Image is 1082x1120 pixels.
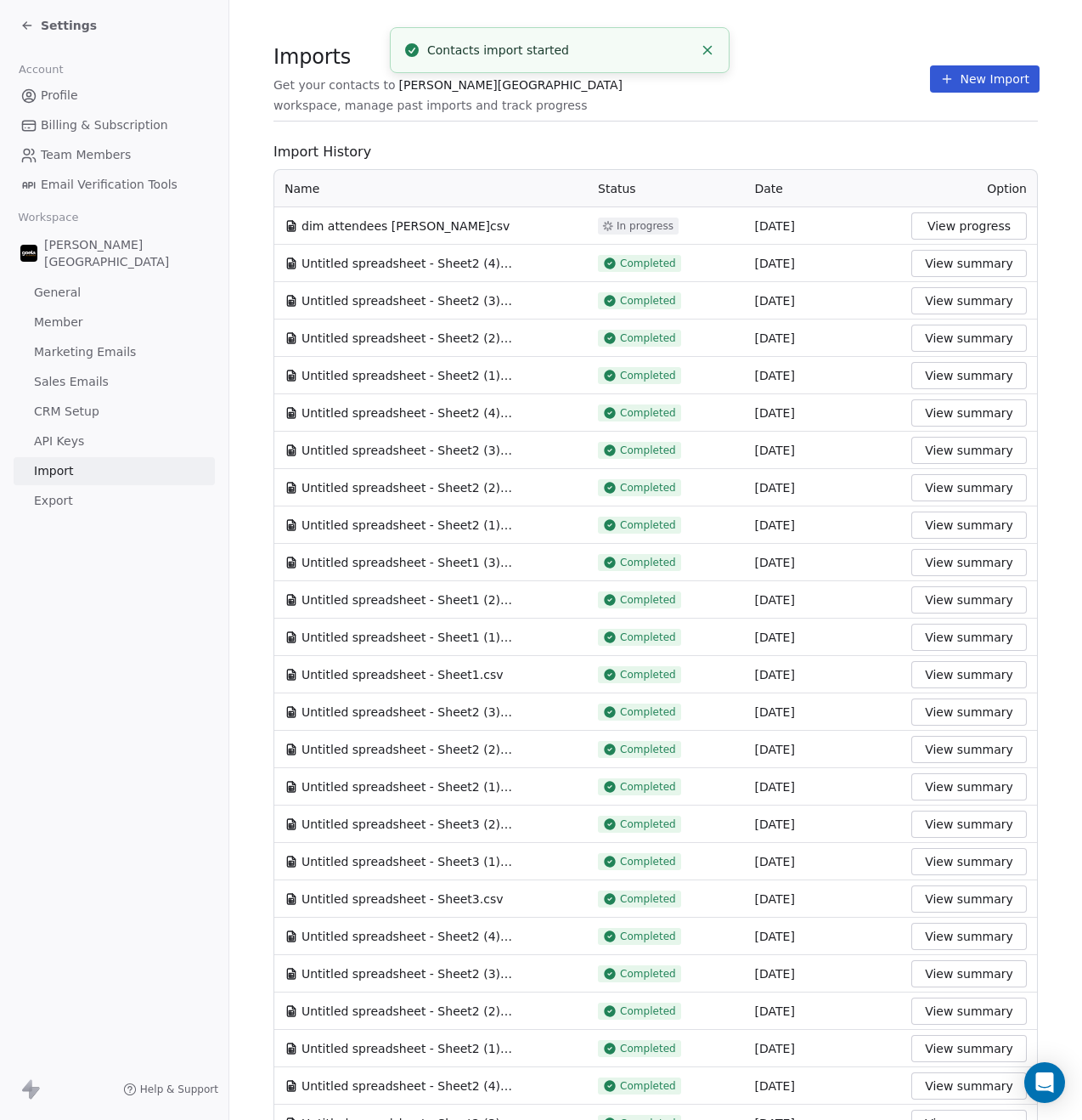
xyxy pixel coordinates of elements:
div: Open Intercom Messenger [1024,1062,1065,1103]
span: Completed [620,855,676,868]
span: Date [755,182,783,195]
span: Untitled spreadsheet - Sheet2 (3).csv [301,292,514,309]
div: [DATE] [755,778,892,795]
span: Untitled spreadsheet - Sheet2 (2).csv [301,330,514,347]
span: Untitled spreadsheet - Sheet3 (2).csv [301,816,514,833]
div: [DATE] [755,330,892,347]
div: [DATE] [755,404,892,421]
span: Help & Support [140,1083,218,1096]
div: [DATE] [755,666,892,683]
span: API Keys [34,433,84,450]
div: [DATE] [755,591,892,608]
div: [DATE] [755,1003,892,1020]
button: View progress [911,212,1027,240]
div: [DATE] [755,629,892,646]
button: View summary [911,848,1027,875]
span: Completed [620,668,676,682]
a: Team Members [14,141,215,169]
span: Completed [620,257,676,270]
div: [DATE] [755,965,892,982]
button: View summary [911,399,1027,427]
a: Export [14,487,215,515]
a: General [14,279,215,307]
button: View summary [911,287,1027,314]
span: Profile [41,87,78,105]
div: [DATE] [755,554,892,571]
div: [DATE] [755,479,892,496]
span: Untitled spreadsheet - Sheet2 (3).csv [301,965,514,982]
span: Completed [620,631,676,644]
span: Completed [620,294,676,308]
span: Billing & Subscription [41,116,168,134]
a: Help & Support [123,1083,218,1096]
span: Completed [620,556,676,569]
div: [DATE] [755,218,892,235]
span: Untitled spreadsheet - Sheet2 (4).csv [301,928,514,945]
span: Status [598,182,636,195]
span: Untitled spreadsheet - Sheet2 (4).csv [301,255,514,272]
span: Untitled spreadsheet - Sheet1 (1).csv [301,629,514,646]
button: View summary [911,811,1027,838]
span: Untitled spreadsheet - Sheet2 (3).csv [301,704,514,721]
button: View summary [911,1072,1027,1100]
div: [DATE] [755,891,892,908]
span: Name [285,180,319,197]
span: CRM Setup [34,403,99,421]
button: View summary [911,586,1027,614]
span: General [34,284,81,302]
span: Completed [620,331,676,345]
span: Completed [620,967,676,981]
button: View summary [911,624,1027,651]
span: Sales Emails [34,373,109,391]
a: API Keys [14,427,215,455]
span: Untitled spreadsheet - Sheet2 (1).csv [301,367,514,384]
span: Untitled spreadsheet - Sheet2 (1).csv [301,778,514,795]
span: Marketing Emails [34,343,136,361]
span: Imports [273,44,930,70]
span: Member [34,314,83,331]
span: Team Members [41,146,131,164]
span: Completed [620,518,676,532]
span: Completed [620,817,676,831]
span: Import [34,462,73,480]
span: Untitled spreadsheet - Sheet3.csv [301,891,503,908]
button: View summary [911,736,1027,763]
button: View summary [911,960,1027,987]
span: Completed [620,705,676,719]
span: Completed [620,406,676,420]
span: Completed [620,1004,676,1018]
span: Completed [620,892,676,906]
button: View summary [911,362,1027,389]
span: Untitled spreadsheet - Sheet2 (2).csv [301,479,514,496]
span: Untitled spreadsheet - Sheet1.csv [301,666,503,683]
div: [DATE] [755,741,892,758]
button: View summary [911,661,1027,688]
span: Completed [620,369,676,382]
span: Email Verification Tools [41,176,178,194]
div: [DATE] [755,704,892,721]
div: [DATE] [755,1078,892,1095]
button: View summary [911,325,1027,352]
span: Untitled spreadsheet - Sheet2 (1).csv [301,1040,514,1057]
span: [PERSON_NAME][GEOGRAPHIC_DATA] [44,236,208,270]
button: View summary [911,437,1027,464]
span: Import History [273,142,1038,162]
span: In progress [617,219,673,233]
button: View summary [911,250,1027,277]
span: Completed [620,930,676,943]
div: [DATE] [755,517,892,534]
span: Account [11,57,70,82]
span: Completed [620,780,676,794]
a: Sales Emails [14,368,215,396]
div: [DATE] [755,292,892,309]
span: Get your contacts to [273,76,396,93]
span: Untitled spreadsheet - Sheet2 (2).csv [301,741,514,758]
span: Option [987,182,1027,195]
a: Billing & Subscription [14,111,215,139]
a: Import [14,457,215,485]
div: [DATE] [755,816,892,833]
button: New Import [930,65,1040,93]
span: dim attendees [PERSON_NAME]csv [301,218,510,235]
div: [DATE] [755,853,892,870]
span: Untitled spreadsheet - Sheet2 (1).csv [301,517,514,534]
